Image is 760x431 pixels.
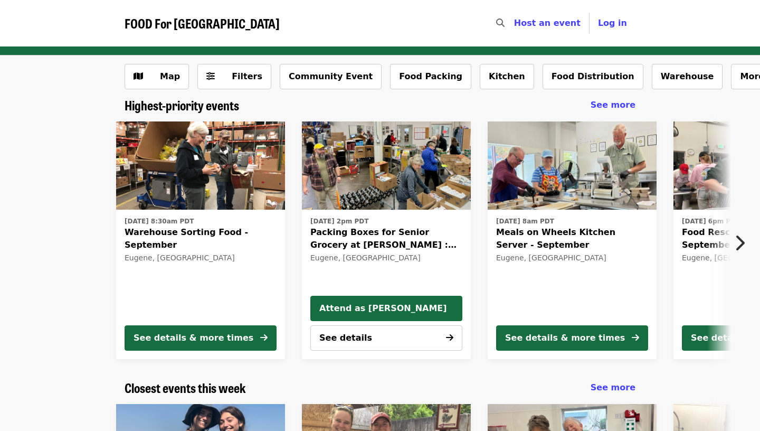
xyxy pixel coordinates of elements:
[116,121,285,359] a: See details for "Warehouse Sorting Food - September"
[134,332,253,344] div: See details & more times
[125,217,194,226] time: [DATE] 8:30am PDT
[310,217,368,226] time: [DATE] 2pm PDT
[260,333,268,343] i: arrow-right icon
[514,18,581,28] a: Host an event
[734,233,745,253] i: chevron-right icon
[590,13,635,34] button: Log in
[206,71,215,81] i: sliders-h icon
[496,217,554,226] time: [DATE] 8am PDT
[310,214,462,265] a: See details for "Packing Boxes for Senior Grocery at Bailey Hill : September"
[725,228,760,258] button: Next item
[125,378,246,397] span: Closest events this week
[125,254,277,263] div: Eugene, [GEOGRAPHIC_DATA]
[496,254,648,263] div: Eugene, [GEOGRAPHIC_DATA]
[134,71,143,81] i: map icon
[280,64,382,89] button: Community Event
[125,64,189,89] button: Show map view
[197,64,271,89] button: Filters (0 selected)
[319,333,372,343] span: See details
[125,380,246,396] a: Closest events this week
[632,333,639,343] i: arrow-right icon
[390,64,471,89] button: Food Packing
[125,16,280,31] a: FOOD For [GEOGRAPHIC_DATA]
[591,381,635,394] a: See more
[116,121,285,210] img: Warehouse Sorting Food - September organized by FOOD For Lane County
[488,121,657,210] img: Meals on Wheels Kitchen Server - September organized by FOOD For Lane County
[591,99,635,111] a: See more
[116,380,644,396] div: Closest events this week
[125,325,277,351] button: See details & more times
[302,121,471,210] a: Packing Boxes for Senior Grocery at Bailey Hill : September
[125,98,239,113] a: Highest-priority events
[598,18,627,28] span: Log in
[125,96,239,114] span: Highest-priority events
[652,64,723,89] button: Warehouse
[591,382,635,392] span: See more
[302,121,471,210] img: Packing Boxes for Senior Grocery at Bailey Hill : September organized by FOOD For Lane County
[310,226,462,251] span: Packing Boxes for Senior Grocery at [PERSON_NAME] : September
[511,11,519,36] input: Search
[116,98,644,113] div: Highest-priority events
[496,325,648,351] button: See details & more times
[160,71,180,81] span: Map
[488,121,657,359] a: See details for "Meals on Wheels Kitchen Server - September"
[446,333,453,343] i: arrow-right icon
[232,71,262,81] span: Filters
[505,332,625,344] div: See details & more times
[310,254,462,263] div: Eugene, [GEOGRAPHIC_DATA]
[125,14,280,32] span: FOOD For [GEOGRAPHIC_DATA]
[496,18,505,28] i: search icon
[591,100,635,110] span: See more
[310,325,462,351] button: See details
[480,64,534,89] button: Kitchen
[543,64,643,89] button: Food Distribution
[319,302,453,315] span: Attend as [PERSON_NAME]
[310,296,462,321] button: Attend as [PERSON_NAME]
[682,217,740,226] time: [DATE] 6pm PDT
[125,226,277,251] span: Warehouse Sorting Food - September
[496,226,648,251] span: Meals on Wheels Kitchen Server - September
